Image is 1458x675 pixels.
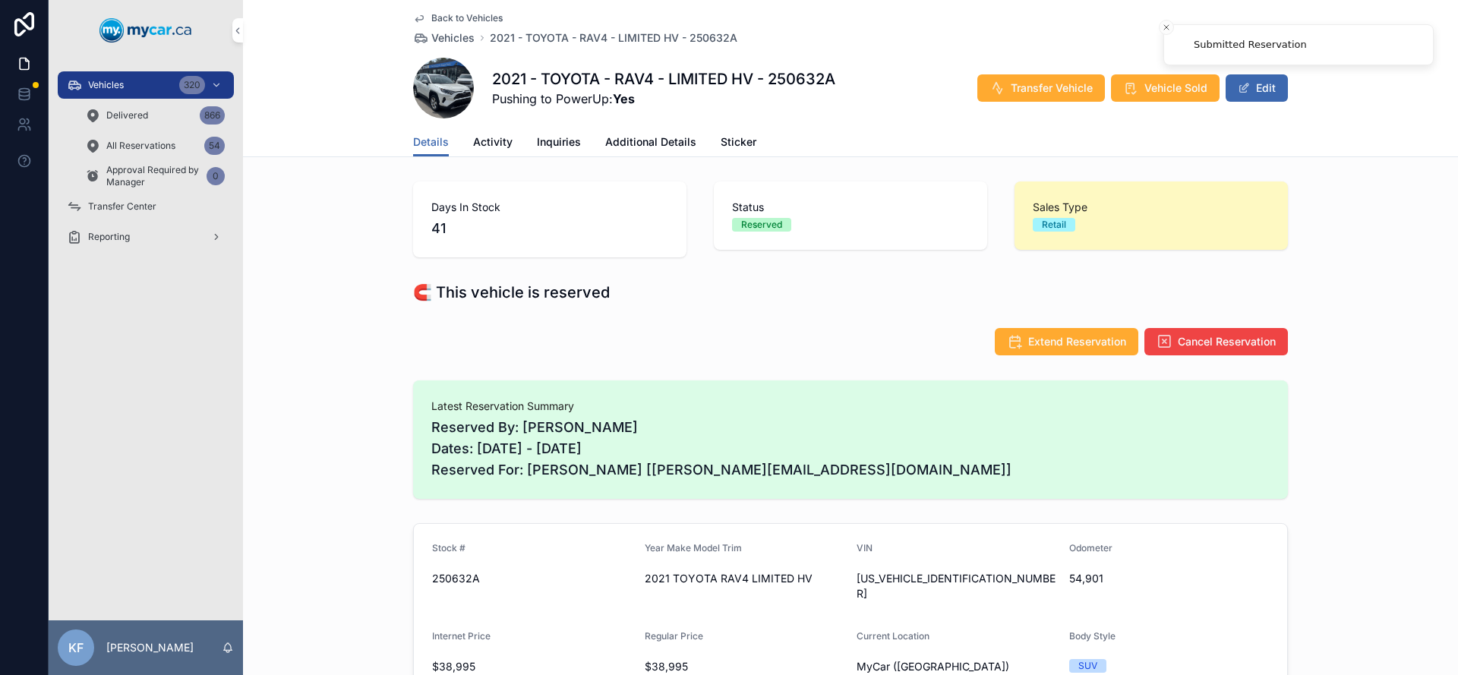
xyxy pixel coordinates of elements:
[1144,80,1207,96] span: Vehicle Sold
[1042,218,1066,232] div: Retail
[1144,328,1288,355] button: Cancel Reservation
[432,542,465,554] span: Stock #
[1011,80,1093,96] span: Transfer Vehicle
[179,76,205,94] div: 320
[1069,630,1116,642] span: Body Style
[1078,659,1097,673] div: SUV
[432,659,633,674] span: $38,995
[431,200,668,215] span: Days In Stock
[88,231,130,243] span: Reporting
[492,90,835,108] span: Pushing to PowerUp:
[1111,74,1220,102] button: Vehicle Sold
[473,134,513,150] span: Activity
[741,218,782,232] div: Reserved
[413,282,610,303] h1: 🧲 This vehicle is reserved
[1159,20,1174,35] button: Close toast
[732,200,969,215] span: Status
[490,30,737,46] a: 2021 - TOYOTA - RAV4 - LIMITED HV - 250632A
[1178,334,1276,349] span: Cancel Reservation
[88,79,124,91] span: Vehicles
[413,134,449,150] span: Details
[605,128,696,159] a: Additional Details
[857,542,873,554] span: VIN
[106,109,148,121] span: Delivered
[431,30,475,46] span: Vehicles
[431,12,503,24] span: Back to Vehicles
[204,137,225,155] div: 54
[613,91,635,106] strong: Yes
[431,417,1270,481] span: Reserved By: [PERSON_NAME] Dates: [DATE] - [DATE] Reserved For: [PERSON_NAME] [[PERSON_NAME][EMAI...
[68,639,84,657] span: KF
[473,128,513,159] a: Activity
[432,571,633,586] span: 250632A
[431,218,668,239] span: 41
[721,134,756,150] span: Sticker
[857,659,1009,674] span: MyCar ([GEOGRAPHIC_DATA])
[76,132,234,159] a: All Reservations54
[1226,74,1288,102] button: Edit
[1194,37,1307,52] div: Submitted Reservation
[431,399,1270,414] span: Latest Reservation Summary
[58,71,234,99] a: Vehicles320
[58,223,234,251] a: Reporting
[99,18,192,43] img: App logo
[49,61,243,270] div: scrollable content
[58,193,234,220] a: Transfer Center
[413,128,449,157] a: Details
[106,640,194,655] p: [PERSON_NAME]
[857,630,929,642] span: Current Location
[537,134,581,150] span: Inquiries
[413,12,503,24] a: Back to Vehicles
[995,328,1138,355] button: Extend Reservation
[645,630,703,642] span: Regular Price
[88,200,156,213] span: Transfer Center
[645,571,845,586] span: 2021 TOYOTA RAV4 LIMITED HV
[857,571,1057,601] span: [US_VEHICLE_IDENTIFICATION_NUMBER]
[537,128,581,159] a: Inquiries
[76,162,234,190] a: Approval Required by Manager0
[1028,334,1126,349] span: Extend Reservation
[645,542,742,554] span: Year Make Model Trim
[207,167,225,185] div: 0
[977,74,1105,102] button: Transfer Vehicle
[1069,571,1270,586] span: 54,901
[106,140,175,152] span: All Reservations
[106,164,200,188] span: Approval Required by Manager
[645,659,845,674] span: $38,995
[1033,200,1270,215] span: Sales Type
[76,102,234,129] a: Delivered866
[1069,542,1112,554] span: Odometer
[432,630,491,642] span: Internet Price
[721,128,756,159] a: Sticker
[200,106,225,125] div: 866
[413,30,475,46] a: Vehicles
[492,68,835,90] h1: 2021 - TOYOTA - RAV4 - LIMITED HV - 250632A
[605,134,696,150] span: Additional Details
